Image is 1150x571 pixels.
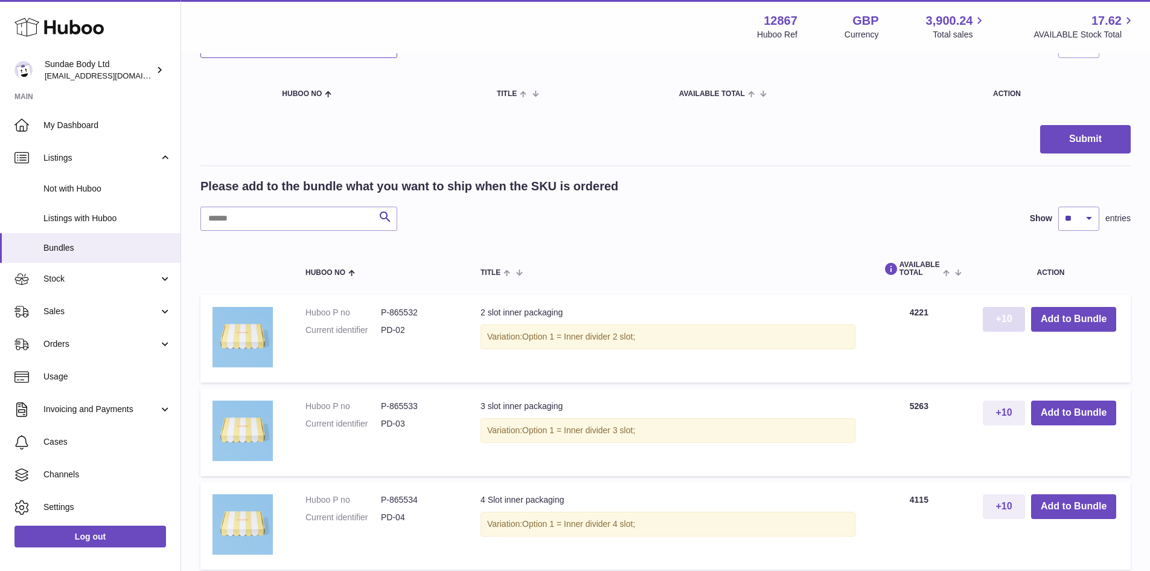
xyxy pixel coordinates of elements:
[282,90,322,98] span: Huboo no
[45,59,153,82] div: Sundae Body Ltd
[880,261,940,277] span: AVAILABLE Total
[381,512,456,523] dd: PD-04
[481,324,855,349] div: Variation:
[983,307,1025,332] button: +10
[43,183,171,195] span: Not with Huboo
[481,418,855,443] div: Variation:
[381,401,456,412] dd: P-865533
[867,482,971,570] td: 4115
[43,306,159,317] span: Sales
[43,338,159,350] span: Orders
[43,273,159,285] span: Stock
[305,418,381,430] dt: Current identifier
[43,502,171,513] span: Settings
[43,213,171,224] span: Listings with Huboo
[468,389,867,476] td: 3 slot inner packaging
[764,13,797,29] strong: 12867
[305,512,381,523] dt: Current identifier
[14,61,33,79] img: internalAdmin-12867@internal.huboo.com
[14,526,166,547] a: Log out
[43,371,171,382] span: Usage
[1031,494,1116,519] button: Add to Bundle
[43,152,159,164] span: Listings
[43,469,171,480] span: Channels
[993,90,1119,98] div: Action
[305,307,381,318] dt: Huboo P no
[43,242,171,254] span: Bundles
[1030,213,1052,224] label: Show
[983,494,1025,519] button: +10
[468,482,867,570] td: 4 Slot inner packaging
[497,90,517,98] span: Title
[926,13,987,40] a: 3,900.24 Total sales
[305,494,381,506] dt: Huboo P no
[381,418,456,430] dd: PD-03
[381,324,456,336] dd: PD-02
[867,295,971,382] td: 4221
[481,512,855,537] div: Variation:
[468,295,867,382] td: 2 slot inner packaging
[679,90,745,98] span: AVAILABLE Total
[926,13,973,29] span: 3,900.24
[1031,401,1116,425] button: Add to Bundle
[867,389,971,476] td: 5263
[305,269,345,277] span: Huboo no
[845,29,879,40] div: Currency
[1105,213,1131,224] span: entries
[522,332,635,341] span: Option 1 = Inner divider 2 slot;
[381,307,456,318] dd: P-865532
[200,178,618,195] h2: Please add to the bundle what you want to ship when the SKU is ordered
[983,401,1025,425] button: +10
[1033,29,1136,40] span: AVAILABLE Stock Total
[212,401,273,461] img: 3 slot inner packaging
[212,494,273,555] img: 4 Slot inner packaging
[757,29,797,40] div: Huboo Ref
[933,29,986,40] span: Total sales
[43,436,171,448] span: Cases
[1040,125,1131,153] button: Submit
[43,120,171,131] span: My Dashboard
[305,401,381,412] dt: Huboo P no
[852,13,878,29] strong: GBP
[522,519,635,529] span: Option 1 = Inner divider 4 slot;
[43,404,159,415] span: Invoicing and Payments
[971,249,1131,289] th: Action
[45,71,177,80] span: [EMAIL_ADDRESS][DOMAIN_NAME]
[212,307,273,367] img: 2 slot inner packaging
[381,494,456,506] dd: P-865534
[1033,13,1136,40] a: 17.62 AVAILABLE Stock Total
[305,324,381,336] dt: Current identifier
[1091,13,1122,29] span: 17.62
[1031,307,1116,332] button: Add to Bundle
[522,425,635,435] span: Option 1 = Inner divider 3 slot;
[481,269,500,277] span: Title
